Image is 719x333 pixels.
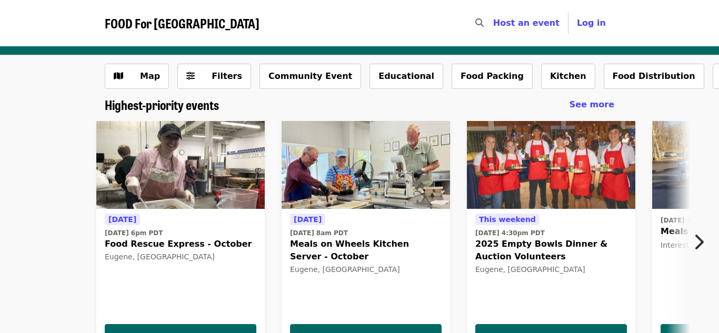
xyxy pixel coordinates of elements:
[475,18,484,28] i: search icon
[105,16,259,31] a: FOOD For [GEOGRAPHIC_DATA]
[140,71,160,81] span: Map
[452,64,533,89] button: Food Packing
[577,18,606,28] span: Log in
[105,238,256,250] span: Food Rescue Express - October
[541,64,595,89] button: Kitchen
[290,265,442,274] div: Eugene, [GEOGRAPHIC_DATA]
[282,121,450,209] img: Meals on Wheels Kitchen Server - October organized by FOOD For Lane County
[570,98,614,111] a: See more
[259,64,361,89] button: Community Event
[290,228,348,238] time: [DATE] 8am PDT
[105,95,219,114] span: Highest-priority events
[108,215,136,224] span: [DATE]
[105,14,259,32] span: FOOD For [GEOGRAPHIC_DATA]
[105,228,163,238] time: [DATE] 6pm PDT
[370,64,443,89] button: Educational
[475,265,627,274] div: Eugene, [GEOGRAPHIC_DATA]
[493,18,560,28] a: Host an event
[294,215,322,224] span: [DATE]
[96,121,265,209] img: Food Rescue Express - October organized by FOOD For Lane County
[490,11,498,36] input: Search
[475,238,627,263] span: 2025 Empty Bowls Dinner & Auction Volunteers
[479,215,536,224] span: This weekend
[693,232,704,252] i: chevron-right icon
[467,121,635,209] img: 2025 Empty Bowls Dinner & Auction Volunteers organized by FOOD For Lane County
[290,238,442,263] span: Meals on Wheels Kitchen Server - October
[177,64,251,89] button: Filters (0 selected)
[570,99,614,109] span: See more
[105,64,169,89] button: Show map view
[114,71,123,81] i: map icon
[604,64,704,89] button: Food Distribution
[212,71,242,81] span: Filters
[684,227,719,257] button: Next item
[105,253,256,261] div: Eugene, [GEOGRAPHIC_DATA]
[105,97,219,113] a: Highest-priority events
[475,228,545,238] time: [DATE] 4:30pm PDT
[96,97,623,113] div: Highest-priority events
[568,13,614,34] button: Log in
[186,71,195,81] i: sliders-h icon
[661,241,710,249] span: Interest Form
